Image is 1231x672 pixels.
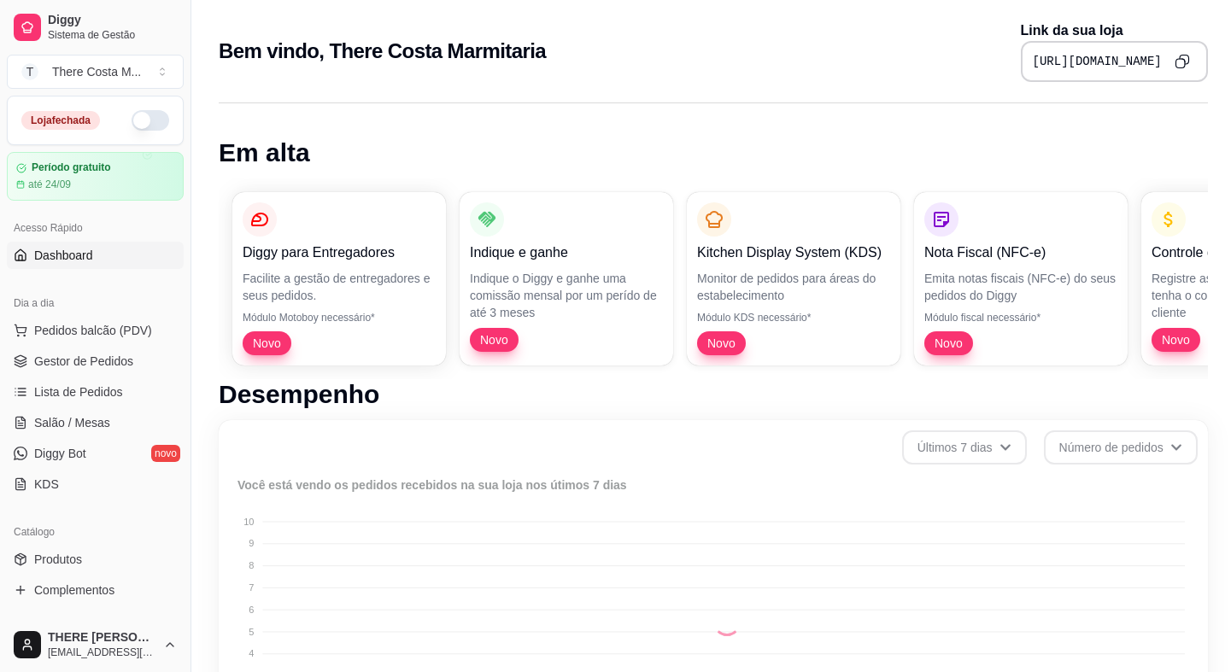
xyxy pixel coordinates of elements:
[249,538,254,548] tspan: 9
[34,551,82,568] span: Produtos
[34,247,93,264] span: Dashboard
[48,28,177,42] span: Sistema de Gestão
[924,243,1117,263] p: Nota Fiscal (NFC-e)
[1044,430,1198,465] button: Número de pedidos
[7,152,184,201] a: Período gratuitoaté 24/09
[28,178,71,191] article: até 24/09
[700,335,742,352] span: Novo
[32,161,111,174] article: Período gratuito
[687,192,900,365] button: Kitchen Display System (KDS)Monitor de pedidos para áreas do estabelecimentoMódulo KDS necessário...
[7,214,184,242] div: Acesso Rápido
[232,192,446,365] button: Diggy para EntregadoresFacilite a gestão de entregadores e seus pedidos.Módulo Motoboy necessário...
[470,270,663,321] p: Indique o Diggy e ganhe uma comissão mensal por um perído de até 3 meses
[34,322,152,339] span: Pedidos balcão (PDV)
[697,270,890,304] p: Monitor de pedidos para áreas do estabelecimento
[246,335,288,352] span: Novo
[7,289,184,317] div: Dia a dia
[697,311,890,324] p: Módulo KDS necessário*
[7,624,184,665] button: THERE [PERSON_NAME][EMAIL_ADDRESS][DOMAIN_NAME]
[219,38,546,65] h2: Bem vindo, There Costa Marmitaria
[7,409,184,436] a: Salão / Mesas
[470,243,663,263] p: Indique e ganhe
[924,270,1117,304] p: Emita notas fiscais (NFC-e) do seus pedidos do Diggy
[460,192,673,365] button: Indique e ganheIndique o Diggy e ganhe uma comissão mensal por um perído de até 3 mesesNovo
[21,63,38,80] span: T
[928,335,970,352] span: Novo
[48,646,156,659] span: [EMAIL_ADDRESS][DOMAIN_NAME]
[924,311,1117,324] p: Módulo fiscal necessário*
[243,517,254,527] tspan: 10
[713,609,741,636] div: Loading
[48,630,156,646] span: THERE [PERSON_NAME]
[249,560,254,570] tspan: 8
[52,63,141,80] div: There Costa M ...
[1155,331,1197,348] span: Novo
[34,581,114,599] span: Complementos
[1169,48,1196,75] button: Copy to clipboard
[34,353,133,370] span: Gestor de Pedidos
[697,243,890,263] p: Kitchen Display System (KDS)
[7,7,184,48] a: DiggySistema de Gestão
[7,317,184,344] button: Pedidos balcão (PDV)
[1021,20,1208,41] p: Link da sua loja
[219,137,1208,168] h1: Em alta
[7,378,184,406] a: Lista de Pedidos
[7,518,184,546] div: Catálogo
[34,383,123,400] span: Lista de Pedidos
[1033,53,1162,70] pre: [URL][DOMAIN_NAME]
[7,440,184,467] a: Diggy Botnovo
[243,243,436,263] p: Diggy para Entregadores
[34,445,86,462] span: Diggy Bot
[249,627,254,637] tspan: 5
[7,576,184,604] a: Complementos
[902,430,1027,465] button: Últimos 7 dias
[7,470,184,498] a: KDS
[243,270,436,304] p: Facilite a gestão de entregadores e seus pedidos.
[249,605,254,615] tspan: 6
[914,192,1128,365] button: Nota Fiscal (NFC-e)Emita notas fiscais (NFC-e) do seus pedidos do DiggyMódulo fiscal necessário*Novo
[237,478,627,492] text: Você está vendo os pedidos recebidos na sua loja nos útimos 7 dias
[249,648,254,658] tspan: 4
[7,242,184,269] a: Dashboard
[7,55,184,89] button: Select a team
[7,546,184,573] a: Produtos
[243,311,436,324] p: Módulo Motoboy necessário*
[21,111,100,130] div: Loja fechada
[34,476,59,493] span: KDS
[219,379,1208,410] h1: Desempenho
[7,348,184,375] a: Gestor de Pedidos
[34,414,110,431] span: Salão / Mesas
[249,582,254,593] tspan: 7
[132,110,169,131] button: Alterar Status
[473,331,515,348] span: Novo
[48,13,177,28] span: Diggy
